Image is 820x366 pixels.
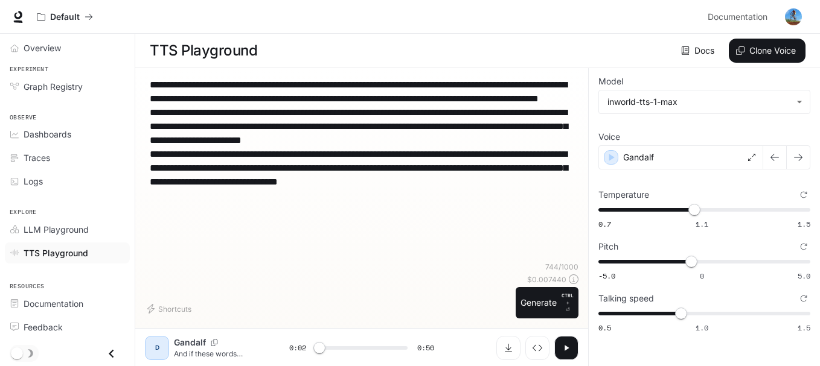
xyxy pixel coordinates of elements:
[5,76,130,97] a: Graph Registry
[703,5,777,29] a: Documentation
[797,188,810,201] button: Reset to default
[174,349,260,359] p: And if these words already resonate with you, I ask something simple: like this video right now. ...
[607,96,790,108] div: inworld-tts-1-max
[5,124,130,145] a: Dashboards
[797,240,810,253] button: Reset to default
[598,133,620,141] p: Voice
[5,147,130,168] a: Traces
[50,12,80,22] p: Default
[24,321,63,333] span: Feedback
[679,39,719,63] a: Docs
[174,336,206,349] p: Gandalf
[5,317,130,338] a: Feedback
[5,171,130,192] a: Logs
[5,219,130,240] a: LLM Playground
[150,39,257,63] h1: TTS Playground
[798,323,810,333] span: 1.5
[599,90,810,113] div: inworld-tts-1-max
[24,151,50,164] span: Traces
[696,323,708,333] span: 1.0
[696,219,708,229] span: 1.1
[797,292,810,305] button: Reset to default
[798,219,810,229] span: 1.5
[24,247,88,259] span: TTS Playground
[623,151,654,163] p: Gandalf
[729,39,806,63] button: Clone Voice
[24,80,83,93] span: Graph Registry
[516,287,578,318] button: GenerateCTRL +⏎
[24,297,83,310] span: Documentation
[598,294,654,303] p: Talking speed
[145,299,196,318] button: Shortcuts
[598,219,611,229] span: 0.7
[798,271,810,281] span: 5.0
[5,37,130,58] a: Overview
[31,5,98,29] button: All workspaces
[24,42,61,54] span: Overview
[598,77,623,86] p: Model
[24,128,71,140] span: Dashboards
[598,191,649,199] p: Temperature
[598,323,611,333] span: 0.5
[206,339,223,346] button: Copy Voice ID
[708,10,767,25] span: Documentation
[24,175,43,188] span: Logs
[781,5,806,29] button: User avatar
[598,242,618,251] p: Pitch
[98,341,125,366] button: Close drawer
[24,223,89,236] span: LLM Playground
[496,336,521,360] button: Download audio
[562,292,574,314] p: ⏎
[147,338,167,358] div: D
[289,342,306,354] span: 0:02
[5,242,130,263] a: TTS Playground
[562,292,574,306] p: CTRL +
[598,271,615,281] span: -5.0
[5,293,130,314] a: Documentation
[785,8,802,25] img: User avatar
[525,336,549,360] button: Inspect
[417,342,434,354] span: 0:56
[11,346,23,359] span: Dark mode toggle
[700,271,704,281] span: 0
